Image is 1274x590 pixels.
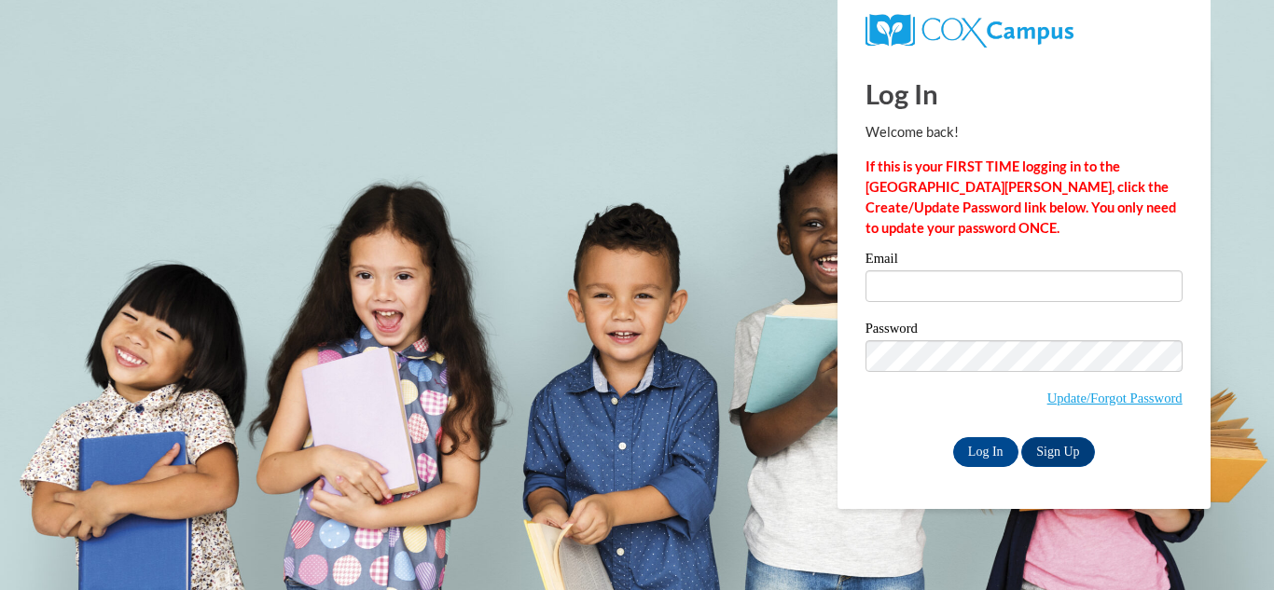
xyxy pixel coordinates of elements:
[865,14,1073,48] img: COX Campus
[953,437,1018,467] input: Log In
[865,322,1183,340] label: Password
[865,252,1183,270] label: Email
[1047,391,1183,405] a: Update/Forgot Password
[865,21,1073,37] a: COX Campus
[865,122,1183,143] p: Welcome back!
[865,158,1176,236] strong: If this is your FIRST TIME logging in to the [GEOGRAPHIC_DATA][PERSON_NAME], click the Create/Upd...
[865,75,1183,113] h1: Log In
[1021,437,1094,467] a: Sign Up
